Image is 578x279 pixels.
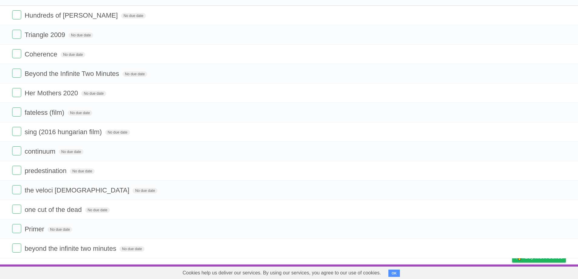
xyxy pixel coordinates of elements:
label: Done [12,88,21,97]
label: Done [12,30,21,39]
span: No due date [59,149,83,155]
label: Done [12,224,21,233]
span: Her Mothers 2020 [25,89,79,97]
label: Done [12,10,21,19]
label: Done [12,127,21,136]
a: About [431,266,444,277]
span: No due date [70,168,94,174]
label: Done [12,243,21,253]
span: No due date [68,110,92,116]
label: Done [12,166,21,175]
span: Hundreds of [PERSON_NAME] [25,12,119,19]
span: No due date [133,188,157,193]
span: No due date [105,130,130,135]
span: sing (2016 hungarian film) [25,128,103,136]
label: Done [12,146,21,155]
span: Cookies help us deliver our services. By using our services, you agree to our use of cookies. [177,267,387,279]
label: Done [12,69,21,78]
span: No due date [121,13,146,19]
span: No due date [61,52,85,57]
label: Done [12,107,21,117]
span: No due date [120,246,144,252]
label: Done [12,205,21,214]
label: Done [12,185,21,194]
a: Privacy [504,266,520,277]
span: predestination [25,167,68,175]
span: No due date [81,91,106,96]
span: No due date [69,32,93,38]
span: Beyond the Infinite Two Minutes [25,70,120,77]
a: Suggest a feature [528,266,566,277]
span: No due date [123,71,147,77]
span: continuum [25,148,57,155]
label: Done [12,49,21,58]
span: Triangle 2009 [25,31,67,39]
span: Coherence [25,50,59,58]
a: Developers [451,266,476,277]
span: No due date [48,227,72,232]
span: the veloci [DEMOGRAPHIC_DATA] [25,186,131,194]
span: Buy me a coffee [525,252,563,262]
span: beyond the infinite two minutes [25,245,118,252]
span: one cut of the dead [25,206,83,213]
a: Terms [484,266,497,277]
button: OK [388,270,400,277]
span: Primer [25,225,46,233]
span: No due date [85,207,110,213]
span: fateless (film) [25,109,66,116]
